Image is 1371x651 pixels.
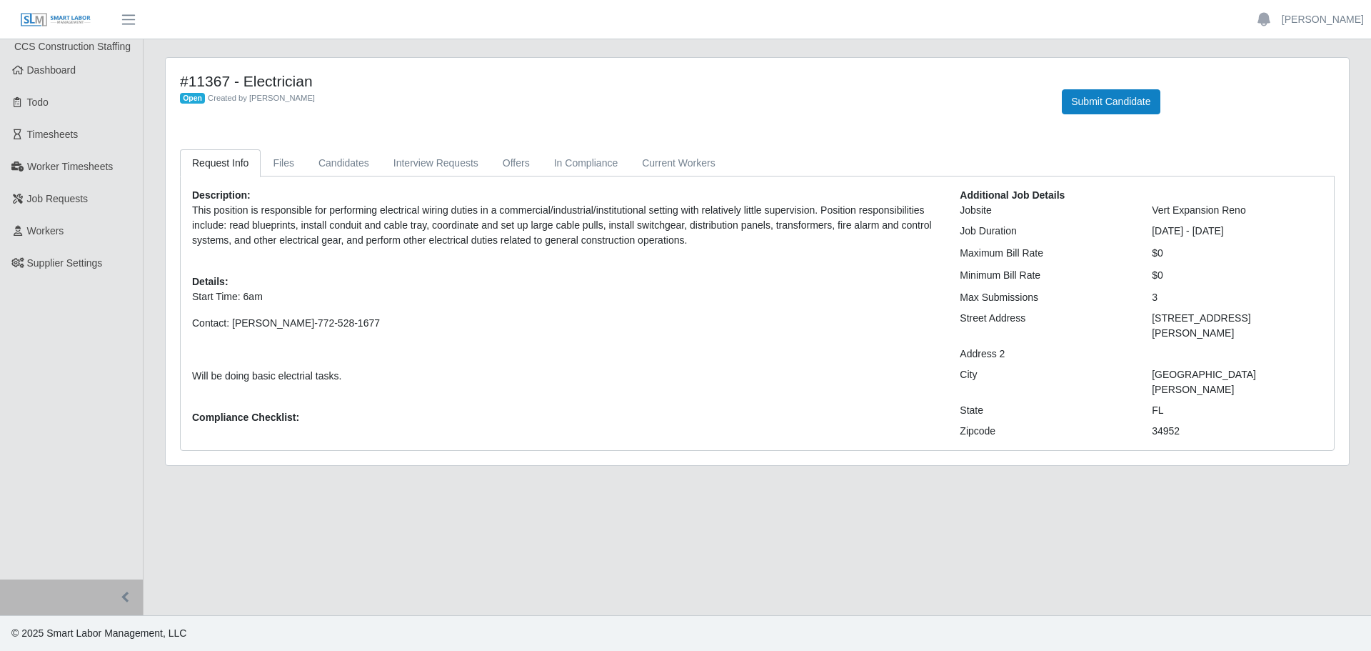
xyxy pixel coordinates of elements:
[491,149,542,177] a: Offers
[949,268,1141,283] div: Minimum Bill Rate
[180,93,205,104] span: Open
[192,316,938,331] p: Contact: [PERSON_NAME]-772-528-1677
[1141,424,1333,439] div: 34952
[14,41,131,52] span: CCS Construction Staffing
[1141,224,1333,239] div: [DATE] - [DATE]
[949,403,1141,418] div: State
[542,149,631,177] a: In Compliance
[27,225,64,237] span: Workers
[1282,12,1364,27] a: [PERSON_NAME]
[960,189,1065,201] b: Additional Job Details
[180,72,1040,90] h4: #11367 - Electrician
[192,369,938,384] p: Will be doing basic electrial tasks.
[1062,89,1160,114] button: Submit Candidate
[192,289,938,304] p: Start Time: 6am
[27,161,113,172] span: Worker Timesheets
[27,257,103,269] span: Supplier Settings
[381,149,491,177] a: Interview Requests
[949,203,1141,218] div: Jobsite
[208,94,315,102] span: Created by [PERSON_NAME]
[20,12,91,28] img: SLM Logo
[27,129,79,140] span: Timesheets
[27,193,89,204] span: Job Requests
[949,311,1141,341] div: Street Address
[192,276,228,287] b: Details:
[1141,311,1333,341] div: [STREET_ADDRESS][PERSON_NAME]
[192,412,299,423] b: Compliance Checklist:
[1141,203,1333,218] div: Vert Expansion Reno
[27,96,49,108] span: Todo
[949,246,1141,261] div: Maximum Bill Rate
[949,424,1141,439] div: Zipcode
[630,149,727,177] a: Current Workers
[949,224,1141,239] div: Job Duration
[192,203,938,248] p: This position is responsible for performing electrical wiring duties in a commercial/industrial/i...
[192,189,251,201] b: Description:
[949,290,1141,305] div: Max Submissions
[1141,246,1333,261] div: $0
[1141,290,1333,305] div: 3
[1141,367,1333,397] div: [GEOGRAPHIC_DATA][PERSON_NAME]
[1141,268,1333,283] div: $0
[949,367,1141,397] div: City
[261,149,306,177] a: Files
[11,627,186,639] span: © 2025 Smart Labor Management, LLC
[27,64,76,76] span: Dashboard
[180,149,261,177] a: Request Info
[1141,403,1333,418] div: FL
[949,347,1141,362] div: Address 2
[306,149,381,177] a: Candidates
